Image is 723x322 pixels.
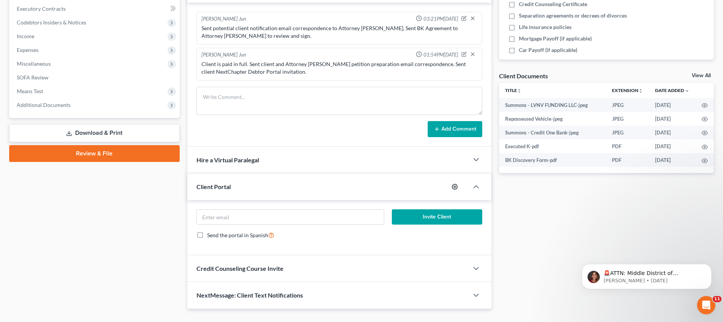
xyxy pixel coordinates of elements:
[499,112,606,126] td: Repossessed Vehicle-jpeg
[196,156,259,163] span: Hire a Virtual Paralegal
[499,139,606,153] td: Executed K-pdf
[638,89,643,93] i: unfold_more
[17,5,66,12] span: Executory Contracts
[196,291,303,299] span: NextMessage: Client Text Notifications
[17,102,71,108] span: Additional Documents
[519,46,577,54] span: Car Payoff (if applicable)
[649,126,696,139] td: [DATE]
[697,296,715,314] iframe: Intercom live chat
[685,89,689,93] i: expand_more
[17,47,39,53] span: Expenses
[499,98,606,112] td: Summons - LVNV FUNDING LLC-jpeg
[196,183,231,190] span: Client Portal
[606,126,649,139] td: JPEG
[606,112,649,126] td: JPEG
[197,210,384,224] input: Enter email
[9,145,180,162] a: Review & File
[649,98,696,112] td: [DATE]
[201,24,477,40] div: Sent potential client notification email correspondence to Attorney [PERSON_NAME]. Sent BK Agreem...
[11,2,180,16] a: Executory Contracts
[499,153,606,167] td: BK Discovery Form-pdf
[499,72,548,80] div: Client Documents
[423,51,458,58] span: 01:54PM[DATE]
[423,15,458,23] span: 03:21PM[DATE]
[499,126,606,139] td: Summons - Credit One Bank-jpeg
[519,0,587,8] span: Credit Counseling Certificate
[392,209,482,225] button: Invite Client
[570,248,723,301] iframe: Intercom notifications message
[201,60,477,76] div: Client is paid in full. Sent client and Attorney [PERSON_NAME] petition preparation email corresp...
[519,12,627,19] span: Separation agreements or decrees of divorces
[207,232,268,238] span: Send the portal in Spanish
[17,88,43,94] span: Means Test
[649,153,696,167] td: [DATE]
[519,23,572,31] span: Life insurance policies
[196,265,283,272] span: Credit Counseling Course Invite
[519,35,592,42] span: Mortgage Payoff (if applicable)
[9,124,180,142] a: Download & Print
[692,73,711,78] a: View All
[713,296,721,302] span: 11
[17,74,48,81] span: SOFA Review
[17,19,86,26] span: Codebtors Insiders & Notices
[428,121,482,137] button: Add Comment
[201,51,246,59] div: [PERSON_NAME] Jun
[517,89,522,93] i: unfold_more
[17,60,51,67] span: Miscellaneous
[505,87,522,93] a: Titleunfold_more
[11,71,180,84] a: SOFA Review
[655,87,689,93] a: Date Added expand_more
[606,139,649,153] td: PDF
[17,33,34,39] span: Income
[606,98,649,112] td: JPEG
[612,87,643,93] a: Extensionunfold_more
[649,139,696,153] td: [DATE]
[606,153,649,167] td: PDF
[201,15,246,23] div: [PERSON_NAME] Jun
[649,112,696,126] td: [DATE]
